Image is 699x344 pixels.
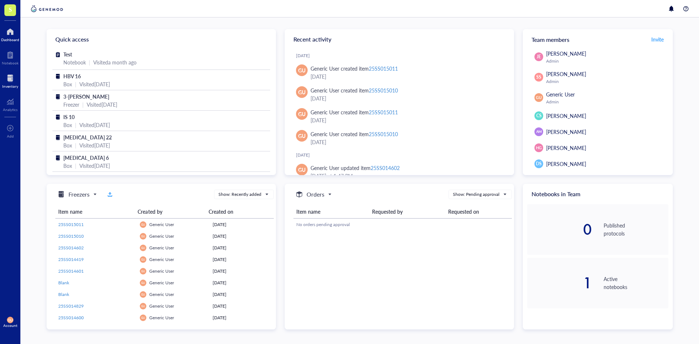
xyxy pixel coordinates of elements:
a: 25SS015010 [58,233,134,240]
th: Created on [206,205,268,218]
span: [PERSON_NAME] [546,50,586,57]
button: Invite [651,33,664,45]
span: Generic User [149,315,174,321]
div: Quick access [47,29,276,50]
div: Notebooks in Team [523,184,673,204]
div: [DATE] [311,138,502,146]
div: Account [3,323,17,328]
a: Dashboard [1,26,19,42]
div: Visited [DATE] [79,141,110,149]
div: [DATE] [213,268,271,274]
div: 1 [527,276,592,290]
div: [DATE] [213,280,271,286]
a: 25SS014601 [58,268,134,274]
span: GU [536,95,542,100]
div: 25SS015010 [369,130,398,138]
div: Published protocols [604,221,668,237]
th: Requested on [445,205,512,218]
div: No orders pending approval [296,221,509,228]
div: Admin [546,58,666,64]
span: [MEDICAL_DATA] 6 [63,154,109,161]
div: Inventory [2,84,18,88]
div: Admin [546,99,666,105]
a: 25SS015011 [58,221,134,228]
a: Analytics [3,96,17,112]
div: Add [7,134,14,138]
div: 0 [527,222,592,237]
span: [PERSON_NAME] [546,160,586,167]
div: Visited [DATE] [87,100,117,108]
div: | [75,141,76,149]
div: Notebook [2,61,19,65]
div: 25SS015011 [369,108,398,116]
div: 25SS015011 [369,65,398,72]
a: GUGeneric User created item25SS015010[DATE] [291,83,508,105]
a: 25SS014600 [58,315,134,321]
span: GU [298,66,305,74]
th: Item name [293,205,369,218]
span: Invite [651,36,664,43]
div: Active notebooks [604,275,668,291]
span: Generic User [149,280,174,286]
span: HBV 16 [63,72,81,80]
span: 25SS014601 [58,268,84,274]
div: Box [63,162,72,170]
div: [DATE] [213,291,271,298]
span: AM [536,129,541,134]
div: Box [63,80,72,88]
span: [PERSON_NAME] [546,144,586,151]
div: [DATE] [213,221,271,228]
div: Generic User created item [311,108,398,116]
a: Blank [58,280,134,286]
div: Generic User created item [311,130,398,138]
span: 25SS014602 [58,245,84,251]
span: Blank [58,280,69,286]
span: DS [536,161,542,167]
span: [PERSON_NAME] [546,112,586,119]
span: GU [141,293,145,296]
div: [DATE] [213,256,271,263]
span: SS [536,74,541,80]
th: Requested by [369,205,445,218]
div: [DATE] [311,72,502,80]
a: GUGeneric User created item25SS015011[DATE] [291,105,508,127]
span: Generic User [149,221,174,228]
div: [DATE] [296,53,508,59]
h5: Freezers [68,190,90,199]
span: 25SS015011 [58,221,84,228]
div: Generic User created item [311,64,398,72]
div: Recent activity [285,29,514,50]
div: Visited [DATE] [79,162,110,170]
span: Generic User [149,233,174,239]
a: 25SS014829 [58,303,134,309]
span: [PERSON_NAME] [546,70,586,78]
div: Generic User created item [311,86,398,94]
span: CS [536,112,542,119]
span: 25SS015010 [58,233,84,239]
div: Team members [523,29,673,50]
div: | [75,162,76,170]
span: GU [298,132,305,140]
span: S [9,5,12,14]
span: Generic User [149,291,174,297]
span: [MEDICAL_DATA] 22 [63,134,112,141]
span: GU [141,270,145,273]
span: 25SS014419 [58,256,84,262]
a: Notebook [2,49,19,65]
span: 3-[PERSON_NAME] [63,93,109,100]
div: [DATE] [213,303,271,309]
span: GU [298,88,305,96]
div: [DATE] [296,152,508,158]
div: [DATE] [311,116,502,124]
span: Blank [58,291,69,297]
h5: Orders [307,190,324,199]
span: 25SS014600 [58,315,84,321]
span: GU [141,281,145,284]
span: Generic User [546,91,575,98]
div: Visited [DATE] [79,80,110,88]
div: Notebook [63,58,86,66]
div: Dashboard [1,37,19,42]
a: 25SS014419 [58,256,134,263]
span: Generic User [149,268,174,274]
